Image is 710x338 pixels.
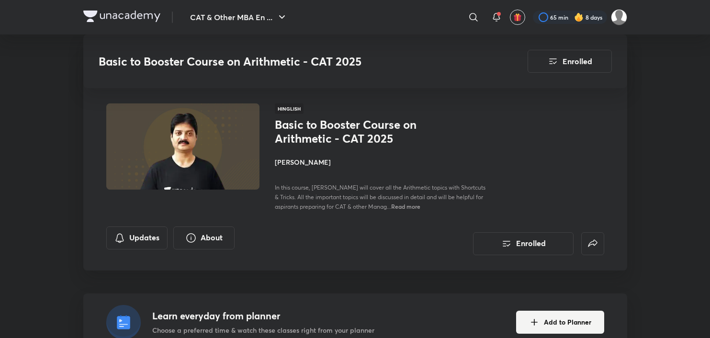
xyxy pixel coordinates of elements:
[574,12,584,22] img: streak
[275,184,485,210] span: In this course, [PERSON_NAME] will cover all the Arithmetic topics with Shortcuts & Tricks. All t...
[104,102,260,191] img: Thumbnail
[83,11,160,22] img: Company Logo
[99,55,473,68] h3: Basic to Booster Course on Arithmetic - CAT 2025
[510,10,525,25] button: avatar
[275,157,489,167] h4: [PERSON_NAME]
[581,232,604,255] button: false
[106,226,168,249] button: Updates
[611,9,627,25] img: Abhishek gupta
[152,309,374,323] h4: Learn everyday from planner
[516,311,604,334] button: Add to Planner
[173,226,235,249] button: About
[184,8,293,27] button: CAT & Other MBA En ...
[152,325,374,335] p: Choose a preferred time & watch these classes right from your planner
[275,118,431,146] h1: Basic to Booster Course on Arithmetic - CAT 2025
[473,232,574,255] button: Enrolled
[513,13,522,22] img: avatar
[83,11,160,24] a: Company Logo
[528,50,612,73] button: Enrolled
[275,103,304,114] span: Hinglish
[391,203,420,210] span: Read more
